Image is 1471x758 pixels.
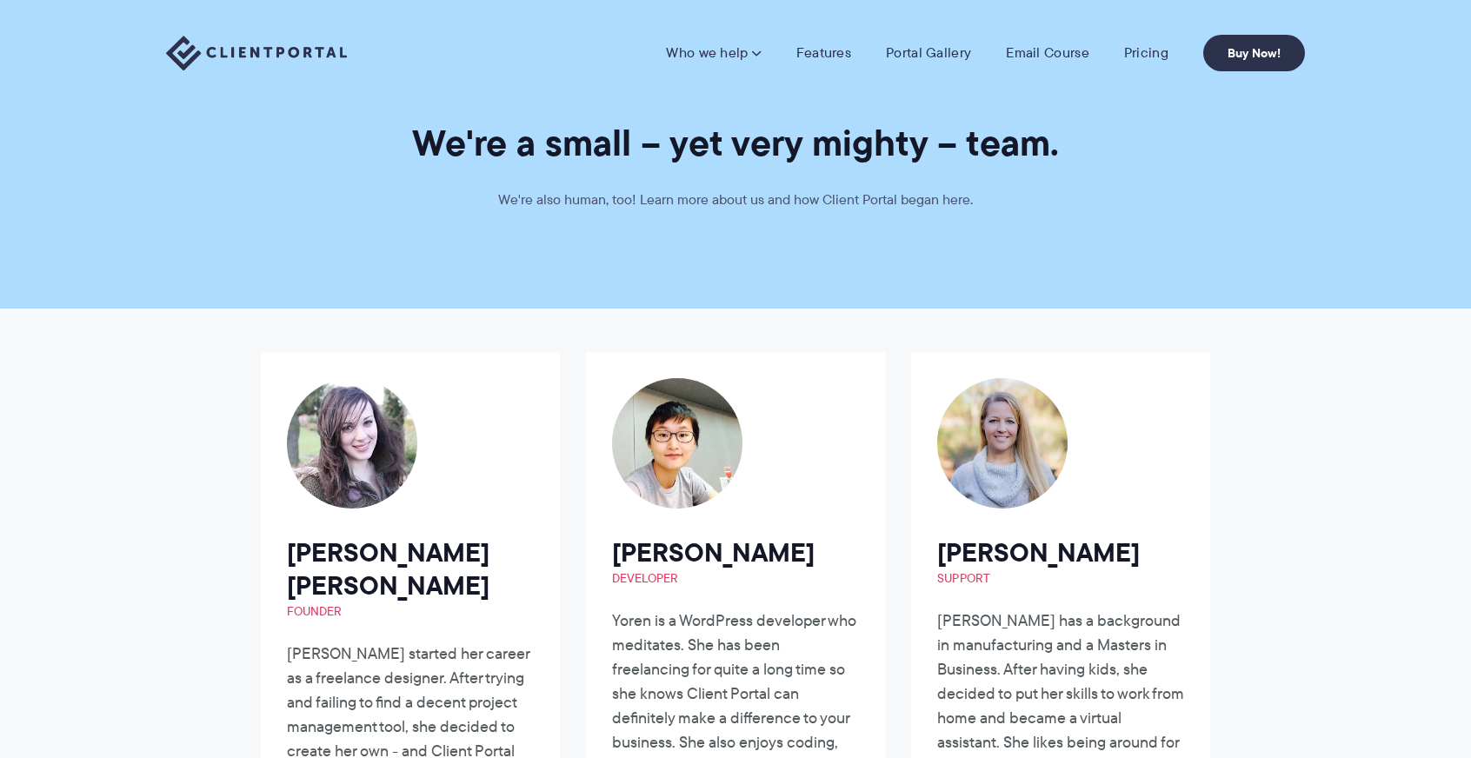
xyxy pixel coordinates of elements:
[1006,44,1089,62] a: Email Course
[937,536,1184,587] h2: [PERSON_NAME]
[937,378,1068,509] img: Carrie Serres
[612,536,859,587] h2: [PERSON_NAME]
[287,378,417,509] img: Laura Elizabeth
[1124,44,1168,62] a: Pricing
[612,569,859,587] span: Developer
[796,44,851,62] a: Features
[1203,35,1305,71] a: Buy Now!
[475,188,996,212] p: We're also human, too! Learn more about us and how Client Portal began here.
[886,44,971,62] a: Portal Gallery
[666,44,761,62] a: Who we help
[612,378,742,509] img: Yoren Chang
[937,569,1184,587] span: Support
[287,602,534,620] span: Founder
[287,536,534,620] h2: [PERSON_NAME] [PERSON_NAME]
